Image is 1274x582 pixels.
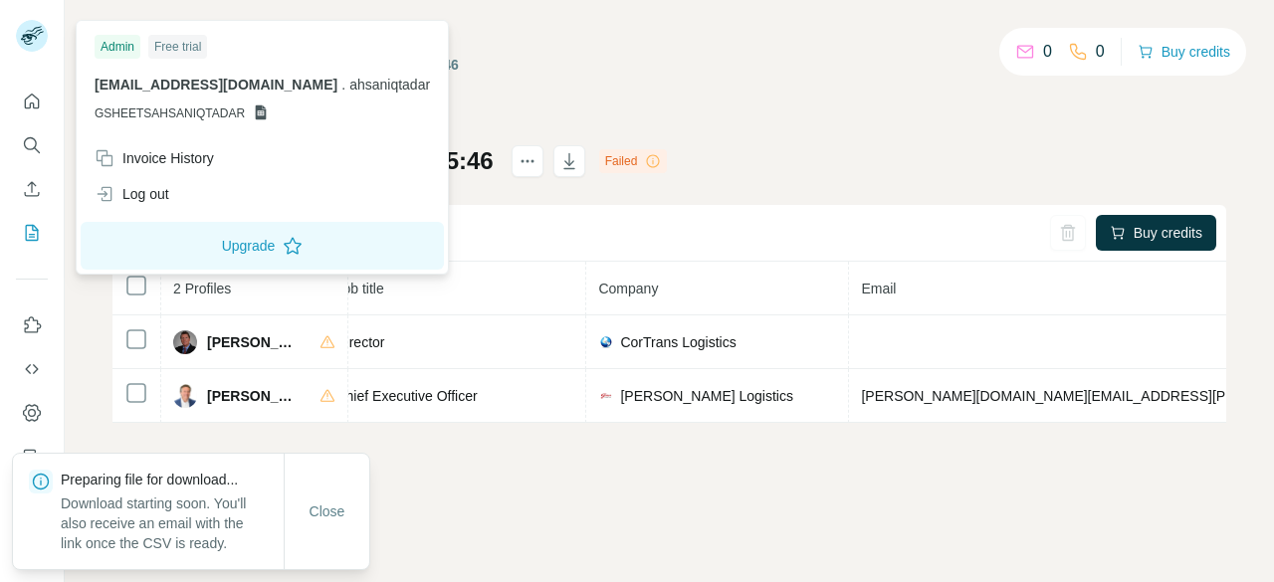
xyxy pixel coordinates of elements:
button: Enrich CSV [16,171,48,207]
span: [EMAIL_ADDRESS][DOMAIN_NAME] [95,77,337,93]
span: [PERSON_NAME] Logistics [620,386,793,406]
span: CorTrans Logistics [620,332,736,352]
span: Buy credits [1134,223,1202,243]
div: Free trial [148,35,207,59]
div: Admin [95,35,140,59]
img: Avatar [173,330,197,354]
div: Invoice History [95,148,214,168]
button: Dashboard [16,395,48,431]
p: 0 [1043,40,1052,64]
span: Email [861,281,896,296]
button: actions [512,145,543,177]
div: Failed [599,149,668,173]
span: Close [310,501,345,521]
span: 2 Profiles [173,281,231,296]
img: company-logo [598,388,614,404]
span: [PERSON_NAME] [207,332,300,352]
img: Avatar [173,384,197,408]
button: Use Surfe on LinkedIn [16,307,48,343]
span: . [341,77,345,93]
button: Buy credits [1096,215,1216,251]
button: Quick start [16,84,48,119]
p: Preparing file for download... [61,470,284,489]
button: Upgrade [81,222,444,270]
button: Feedback [16,439,48,475]
button: Buy credits [1138,38,1230,66]
span: Company [598,281,658,296]
span: ahsaniqtadar [349,77,430,93]
div: Log out [95,184,169,204]
span: Director [335,334,384,350]
span: Chief Executive Officer [335,388,477,404]
button: My lists [16,215,48,251]
button: Use Surfe API [16,351,48,387]
span: GSHEETSAHSANIQTADAR [95,104,245,122]
span: Job title [335,281,383,296]
img: company-logo [598,334,614,350]
p: 0 [1096,40,1105,64]
button: Search [16,127,48,163]
span: [PERSON_NAME] [207,386,300,406]
p: Download starting soon. You'll also receive an email with the link once the CSV is ready. [61,493,284,553]
button: Close [296,493,359,529]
